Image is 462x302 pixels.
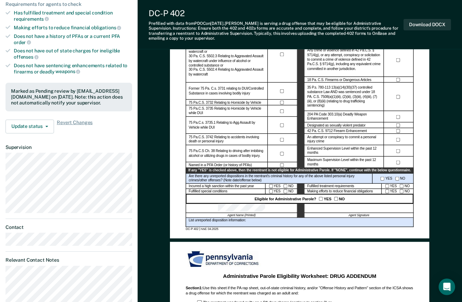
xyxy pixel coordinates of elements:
[6,144,132,150] dt: Supervision
[186,286,414,296] div: Use this sheet if the PA rap sheet, out-of-state criminal history, and/or "Offense History and Pa...
[307,78,371,82] label: 18 Pa. C.S. Firearms or Dangerous Articles
[186,286,203,290] b: Section 1 :
[186,194,414,204] div: Eligible for Administrative Parole? YES NO
[14,16,49,22] span: requirements
[186,168,414,174] div: If any "YES" is checked above, then the reentrant is not eligible for Administrative Parole. If "...
[6,1,132,7] div: Requirements for agents to check
[189,121,265,130] label: 75 Pa.C.s. 3735.1 Relating to Agg Assault by Vehicle while DUI
[189,135,265,144] label: 75 Pa.C.S. 3742 Relating to accidents involving death or personal injury
[189,163,252,168] label: Named in a PFA Order (or history of PFAs)
[439,279,455,295] div: Open Intercom Messenger
[149,21,404,41] div: Prefilled with data from PDOC on [DATE] . [PERSON_NAME] is serving a drug offense that may be eli...
[14,10,132,22] div: Has fulfilled treatment and special condition
[6,257,132,263] dt: Relevant Contact Notes
[14,33,132,45] div: Does not have a history of PFAs or a current PFA order
[186,250,262,269] img: PDOC Logo
[186,227,414,231] div: DC-P 402 | rvsd. 04.2025
[189,149,265,158] label: 75 Pa.C.S Ch. 38 Relating to driving after imbibing alcohol or utilizing drugs in cases of bodily...
[190,273,410,280] div: Administrative Parole Eligibility Worksheet: DRUG ADDENDUM
[304,189,382,194] div: Making efforts to reduce financial obligations
[307,49,381,71] label: Any crime of violence defined in 42 Pa.C.S. § 9714(g), or any attempt, conspiracy or solicitation...
[6,224,132,230] dt: Contact
[382,184,414,189] div: YES NO
[186,189,266,194] div: Fulfilled special conditions
[307,86,381,109] label: 35 P.s. 780-113 13(a)(14)(30)(37) controlled substance Law AND was sentenced under 18 PA. C.S. 75...
[373,174,413,184] div: YES NO
[14,54,39,60] span: offenses
[91,25,121,30] span: obligations
[55,69,80,74] span: weapons
[307,129,367,133] label: 42 Pa. C.S. 9712 Firearm Enhancement
[14,63,132,74] div: Does not have sentencing enhancements related to firearms or deadly
[189,107,265,116] label: 75 Pa.C.S. 3735 Relating to Homicide by Vehicle while DUI
[57,120,93,133] span: Revert Changes
[382,189,414,194] div: YES NO
[307,135,381,144] label: An attempt or conspiracy to commit a personal injury crime
[189,100,261,105] label: 75 Pa.C.S. 3732 Relating to Homicide by Vehicle
[189,32,265,77] label: 30 Pa. C.S. 5502.1 Relating to Homicide by watercraft under influence of alcohol or controlled su...
[404,19,451,30] button: Download DOCX
[189,87,265,96] label: Former 75 Pa. C.s. 3731 relating to DUI/Controlled Substance in cases involving bodily injury
[186,174,373,184] div: Are there any unreported dispositions in the reentrant's criminal history for any of the above li...
[307,158,381,167] label: Maximum Supervision Level within the past 12 months
[11,88,127,105] div: Marked as Pending review by [EMAIL_ADDRESS][DOMAIN_NAME] on [DATE]. Note: this action does not au...
[14,48,132,60] div: Does not have out of state charges for ineligible
[266,184,298,189] div: YES NO
[186,184,266,189] div: Incurred a high sanction within the past year
[186,218,414,227] div: List unreported disposition information:
[266,189,298,194] div: YES NO
[304,184,382,189] div: Fulfilled treatment requirements
[307,147,381,155] label: Enhanced Supervision Level within the past 12 months
[304,213,414,218] div: Agent Signature
[14,24,132,31] div: Making efforts to reduce financial
[307,123,365,128] label: Designated as sexually violent predator
[6,120,54,133] button: Update status
[307,112,381,121] label: 204 PA Code 303.10(a) Deadly Weapon Enhancement
[186,213,298,218] div: Agent Name (Printed)
[149,8,404,18] div: DC-P 402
